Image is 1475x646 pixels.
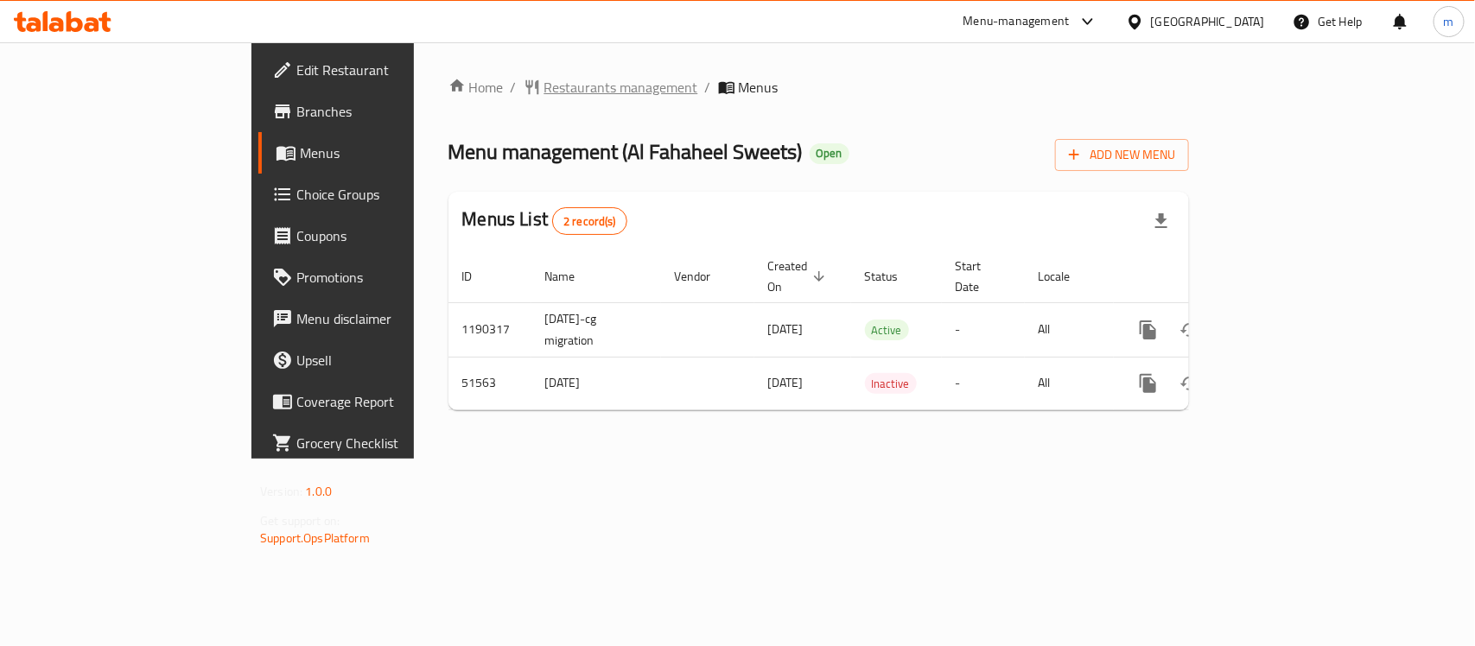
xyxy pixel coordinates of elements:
[942,302,1025,357] td: -
[768,371,804,394] span: [DATE]
[260,527,370,549] a: Support.OpsPlatform
[296,350,484,370] span: Upsell
[511,77,517,98] li: /
[258,422,498,464] a: Grocery Checklist
[1128,363,1169,404] button: more
[963,11,1070,32] div: Menu-management
[675,266,734,287] span: Vendor
[296,308,484,329] span: Menu disclaimer
[531,302,661,357] td: [DATE]-cg migration
[865,374,917,394] span: Inactive
[296,60,484,80] span: Edit Restaurant
[524,77,698,98] a: Restaurants management
[296,225,484,246] span: Coupons
[296,433,484,453] span: Grocery Checklist
[1114,250,1307,303] th: Actions
[942,357,1025,409] td: -
[545,266,598,287] span: Name
[531,357,661,409] td: [DATE]
[865,266,921,287] span: Status
[1069,144,1175,166] span: Add New Menu
[552,207,627,235] div: Total records count
[1141,200,1182,242] div: Export file
[448,132,803,171] span: Menu management ( Al Fahaheel Sweets )
[544,77,698,98] span: Restaurants management
[296,101,484,122] span: Branches
[1444,12,1454,31] span: m
[260,480,302,503] span: Version:
[258,215,498,256] a: Coupons
[553,213,626,230] span: 2 record(s)
[462,266,495,287] span: ID
[865,320,909,340] div: Active
[258,49,498,91] a: Edit Restaurant
[258,132,498,174] a: Menus
[810,143,849,164] div: Open
[1039,266,1093,287] span: Locale
[810,146,849,161] span: Open
[258,381,498,422] a: Coverage Report
[768,318,804,340] span: [DATE]
[739,77,779,98] span: Menus
[1128,309,1169,351] button: more
[258,298,498,339] a: Menu disclaimer
[448,250,1307,410] table: enhanced table
[258,91,498,132] a: Branches
[1169,309,1211,351] button: Change Status
[258,256,498,298] a: Promotions
[865,373,917,394] div: Inactive
[462,206,627,235] h2: Menus List
[768,256,830,297] span: Created On
[258,339,498,381] a: Upsell
[260,510,340,532] span: Get support on:
[296,267,484,288] span: Promotions
[1055,139,1189,171] button: Add New Menu
[865,320,909,340] span: Active
[300,142,484,163] span: Menus
[448,77,1189,98] nav: breadcrumb
[1025,302,1114,357] td: All
[296,184,484,205] span: Choice Groups
[1169,363,1211,404] button: Change Status
[296,391,484,412] span: Coverage Report
[258,174,498,215] a: Choice Groups
[1025,357,1114,409] td: All
[956,256,1004,297] span: Start Date
[1151,12,1265,31] div: [GEOGRAPHIC_DATA]
[305,480,332,503] span: 1.0.0
[705,77,711,98] li: /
